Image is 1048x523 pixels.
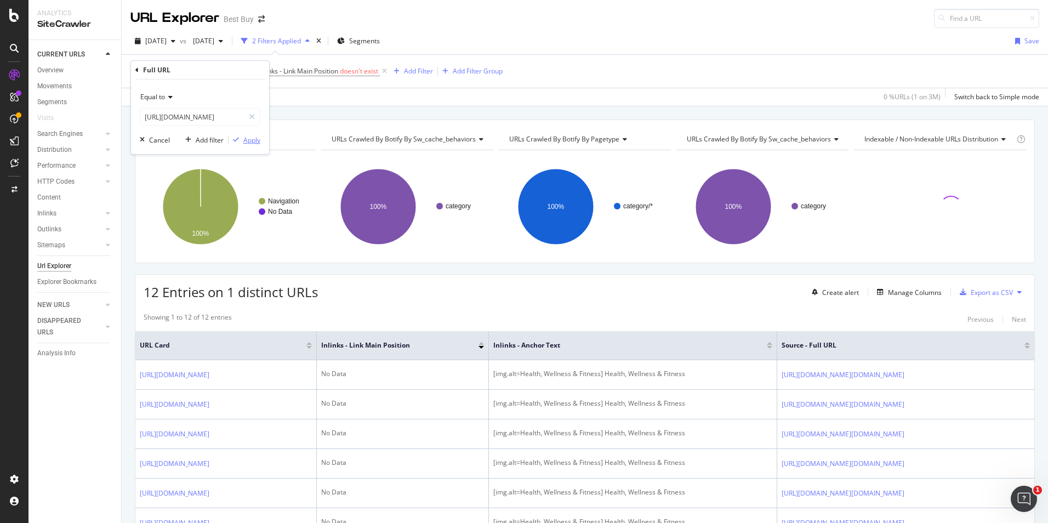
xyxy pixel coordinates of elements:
div: times [314,36,323,47]
div: Content [37,192,61,203]
div: Add Filter Group [453,66,503,76]
div: Search Engines [37,128,83,140]
div: Analysis Info [37,348,76,359]
span: Segments [349,36,380,46]
button: Export as CSV [955,283,1013,301]
a: Outlinks [37,224,102,235]
button: Add Filter Group [438,65,503,78]
svg: A chart. [321,159,493,254]
button: [DATE] [130,32,180,50]
span: Source - Full URL [782,340,1008,350]
div: Full URL [143,65,170,75]
div: [img.alt=Health, Wellness & Fitness] Health, Wellness & Fitness [493,458,772,468]
div: Switch back to Simple mode [954,92,1039,101]
a: [URL][DOMAIN_NAME][DOMAIN_NAME] [782,488,904,499]
span: Inlinks - Anchor Text [493,340,750,350]
div: Previous [967,315,994,324]
h4: URLs Crawled By Botify By sw_cache_behaviors [685,130,847,148]
div: Distribution [37,144,72,156]
h4: Indexable / Non-Indexable URLs Distribution [862,130,1015,148]
div: No Data [321,428,484,438]
button: Add Filter [389,65,433,78]
div: Movements [37,81,72,92]
div: URL Explorer [130,9,219,27]
div: arrow-right-arrow-left [258,15,265,23]
a: [URL][DOMAIN_NAME][DOMAIN_NAME] [782,429,904,440]
div: CURRENT URLS [37,49,85,60]
a: Movements [37,81,113,92]
div: [img.alt=Health, Wellness & Fitness] Health, Wellness & Fitness [493,399,772,408]
div: 0 % URLs ( 1 on 3M ) [884,92,941,101]
a: NEW URLS [37,299,102,311]
button: [DATE] [189,32,227,50]
text: category/* [623,202,653,210]
div: Analytics [37,9,112,18]
iframe: Intercom live chat [1011,486,1037,512]
a: [URL][DOMAIN_NAME][DOMAIN_NAME] [782,399,904,410]
div: Next [1012,315,1026,324]
button: Cancel [135,134,170,145]
span: doesn't exist [340,66,378,76]
span: URL Card [140,340,304,350]
span: URLs Crawled By Botify By sw_cache_behaviors [332,134,476,144]
a: Explorer Bookmarks [37,276,113,288]
span: 2025 Jul. 22nd [189,36,214,46]
button: Apply [229,134,260,145]
text: category [801,202,826,210]
text: Navigation [268,197,299,205]
div: DISAPPEARED URLS [37,315,93,338]
a: [URL][DOMAIN_NAME] [140,369,209,380]
div: Outlinks [37,224,61,235]
button: Add filter [181,134,224,145]
span: Indexable / Non-Indexable URLs distribution [864,134,998,144]
svg: A chart. [499,159,671,254]
div: NEW URLS [37,299,70,311]
h4: URLs Crawled By Botify By pagetype [507,130,661,148]
div: No Data [321,369,484,379]
a: Inlinks [37,208,102,219]
a: Visits [37,112,65,124]
div: Overview [37,65,64,76]
button: Create alert [807,283,859,301]
input: Find a URL [934,9,1039,28]
div: Url Explorer [37,260,71,272]
div: [img.alt=Health, Wellness & Fitness] Health, Wellness & Fitness [493,487,772,497]
a: Content [37,192,113,203]
div: No Data [321,487,484,497]
div: A chart. [144,159,316,254]
div: [img.alt=Health, Wellness & Fitness] Health, Wellness & Fitness [493,369,772,379]
div: Create alert [822,288,859,297]
a: Sitemaps [37,240,102,251]
div: Add filter [196,135,224,145]
div: Cancel [149,135,170,145]
span: URLs Crawled By Botify By pagetype [509,134,619,144]
button: 2 Filters Applied [237,32,314,50]
div: Sitemaps [37,240,65,251]
span: 2025 Sep. 2nd [145,36,167,46]
h4: URLs Crawled By Botify By sw_cache_behaviors [329,130,492,148]
a: Segments [37,96,113,108]
a: Distribution [37,144,102,156]
a: Analysis Info [37,348,113,359]
text: No Data [268,208,292,215]
svg: A chart. [676,159,848,254]
text: 100% [725,203,742,211]
button: Manage Columns [873,286,942,299]
a: [URL][DOMAIN_NAME] [140,429,209,440]
div: Add Filter [404,66,433,76]
div: SiteCrawler [37,18,112,31]
text: 100% [548,203,565,211]
div: Showing 1 to 12 of 12 entries [144,312,232,326]
span: 12 Entries on 1 distinct URLs [144,283,318,301]
div: No Data [321,399,484,408]
button: Save [1011,32,1039,50]
div: Export as CSV [971,288,1013,297]
a: Url Explorer [37,260,113,272]
button: Segments [333,32,384,50]
div: Inlinks [37,208,56,219]
div: Save [1024,36,1039,46]
a: [URL][DOMAIN_NAME][DOMAIN_NAME] [782,458,904,469]
text: category [446,202,471,210]
a: [URL][DOMAIN_NAME] [140,399,209,410]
